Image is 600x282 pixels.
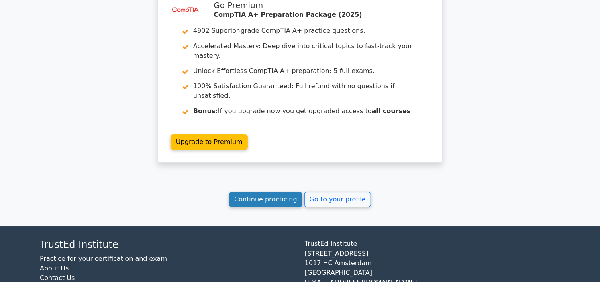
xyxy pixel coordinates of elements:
[40,274,75,282] a: Contact Us
[304,192,371,207] a: Go to your profile
[229,192,302,207] a: Continue practicing
[40,239,295,251] h4: TrustEd Institute
[40,264,69,272] a: About Us
[40,255,167,262] a: Practice for your certification and exam
[171,134,248,150] a: Upgrade to Premium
